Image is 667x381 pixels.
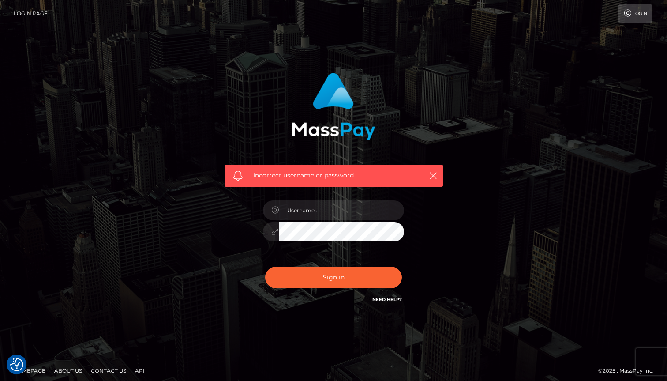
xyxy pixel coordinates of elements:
div: © 2025 , MassPay Inc. [598,366,660,376]
a: Login Page [14,4,48,23]
img: Revisit consent button [10,358,23,371]
a: About Us [51,364,86,377]
a: Login [618,4,652,23]
span: Incorrect username or password. [253,171,414,180]
a: API [131,364,148,377]
a: Contact Us [87,364,130,377]
a: Need Help? [372,297,402,302]
button: Consent Preferences [10,358,23,371]
button: Sign in [265,267,402,288]
img: MassPay Login [292,73,375,140]
input: Username... [279,200,404,220]
a: Homepage [10,364,49,377]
